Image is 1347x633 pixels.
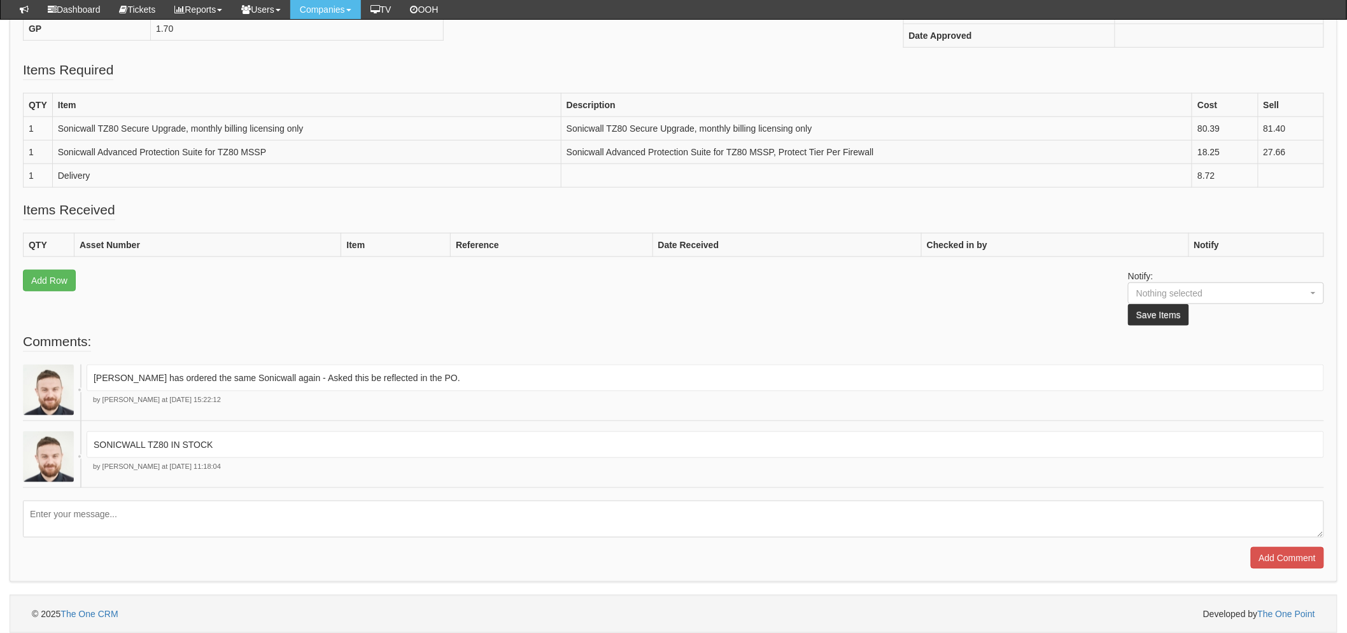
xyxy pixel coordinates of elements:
td: 1 [24,163,53,187]
legend: Items Received [23,200,115,220]
td: 8.72 [1192,163,1258,187]
th: Asset Number [74,233,341,256]
td: Sonicwall Advanced Protection Suite for TZ80 MSSP [52,140,561,163]
td: 80.39 [1192,116,1258,140]
td: 81.40 [1258,116,1323,140]
legend: Comments: [23,332,91,352]
legend: Items Required [23,60,113,80]
th: QTY [24,93,53,116]
th: Notify [1188,233,1323,256]
a: Add Row [23,270,76,291]
img: Brad Guiness [23,365,74,415]
td: Delivery [52,163,561,187]
td: Sonicwall TZ80 Secure Upgrade, monthly billing licensing only [52,116,561,140]
th: Checked in by [922,233,1188,256]
button: Save Items [1128,304,1189,326]
input: Add Comment [1251,547,1324,569]
p: by [PERSON_NAME] at [DATE] 11:18:04 [87,462,1324,472]
th: Description [561,93,1192,116]
td: 1 [24,140,53,163]
th: Reference [451,233,652,256]
th: Item [52,93,561,116]
th: Date Received [652,233,921,256]
span: Developed by [1203,608,1315,620]
th: Date Approved [903,24,1115,47]
td: 18.25 [1192,140,1258,163]
p: [PERSON_NAME] has ordered the same Sonicwall again - Asked this be reflected in the PO. [94,372,1317,384]
a: The One CRM [60,609,118,619]
td: 1 [24,116,53,140]
button: Nothing selected [1128,282,1324,304]
p: Notify: [1128,270,1324,326]
td: Sonicwall Advanced Protection Suite for TZ80 MSSP, Protect Tier Per Firewall [561,140,1192,163]
th: QTY [24,233,74,256]
img: Brad Guiness [23,431,74,482]
td: 1.70 [151,17,444,40]
a: The One Point [1258,609,1315,619]
td: 27.66 [1258,140,1323,163]
span: © 2025 [32,609,118,619]
div: Nothing selected [1136,287,1292,300]
th: GP [24,17,151,40]
th: Sell [1258,93,1323,116]
th: Item [341,233,451,256]
th: Cost [1192,93,1258,116]
p: SONICWALL TZ80 IN STOCK [94,438,1317,451]
p: by [PERSON_NAME] at [DATE] 15:22:12 [87,395,1324,405]
td: Sonicwall TZ80 Secure Upgrade, monthly billing licensing only [561,116,1192,140]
